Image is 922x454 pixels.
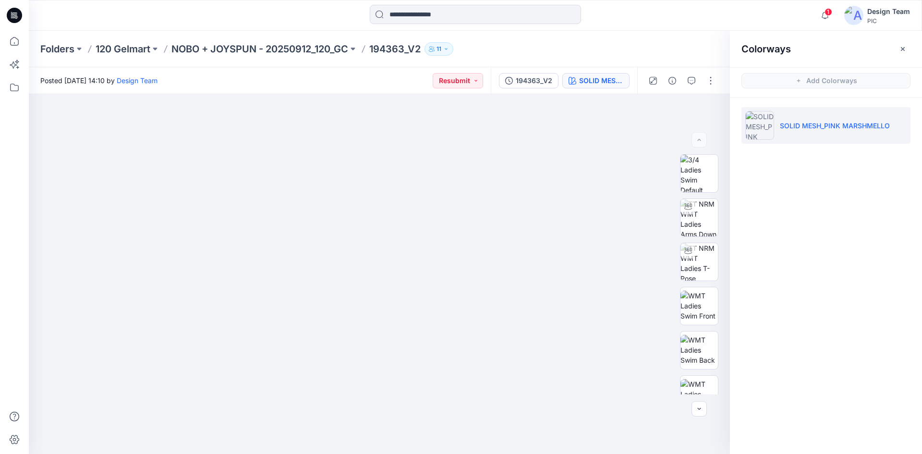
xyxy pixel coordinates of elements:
[516,75,552,86] div: 194363_V2
[369,42,421,56] p: 194363_V2
[680,155,718,192] img: 3/4 Ladies Swim Default
[425,42,453,56] button: 11
[825,8,832,16] span: 1
[117,76,158,85] a: Design Team
[680,291,718,321] img: WMT Ladies Swim Front
[680,199,718,236] img: TT NRM WMT Ladies Arms Down
[867,17,910,25] div: PIC
[579,75,623,86] div: SOLID MESH_PINK MARSHMELLO
[499,73,558,88] button: 194363_V2
[40,42,74,56] a: Folders
[562,73,630,88] button: SOLID MESH_PINK MARSHMELLO
[780,121,890,131] p: SOLID MESH_PINK MARSHMELLO
[745,111,774,140] img: SOLID MESH_PINK MARSHMELLO
[844,6,863,25] img: avatar
[96,42,150,56] a: 120 Gelmart
[171,42,348,56] a: NOBO + JOYSPUN - 20250912_120_GC
[665,73,680,88] button: Details
[40,75,158,86] span: Posted [DATE] 14:10 by
[680,379,718,409] img: WMT Ladies Swim Left
[680,335,718,365] img: WMT Ladies Swim Back
[437,44,441,54] p: 11
[741,43,791,55] h2: Colorways
[680,243,718,281] img: TT NRM WMT Ladies T-Pose
[867,6,910,17] div: Design Team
